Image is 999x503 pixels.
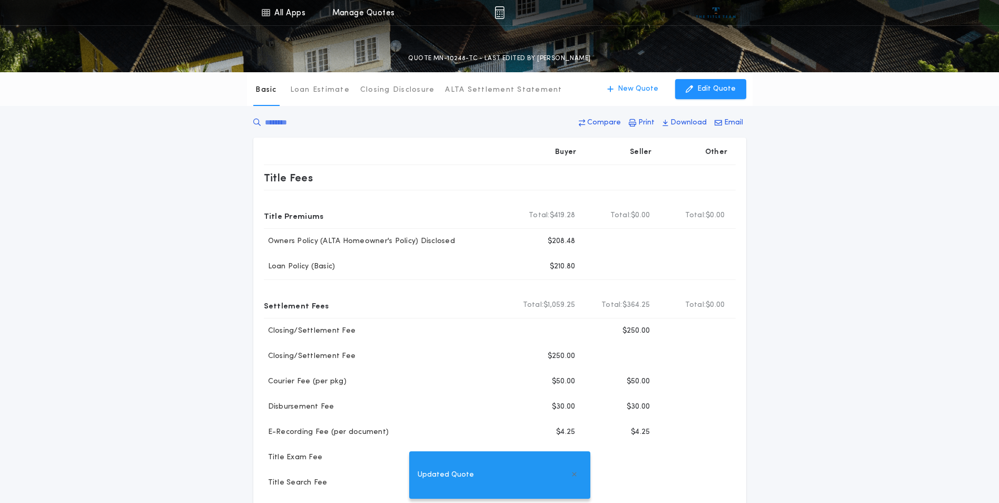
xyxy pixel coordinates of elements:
p: Disbursement Fee [264,402,334,412]
p: $210.80 [550,262,576,272]
p: Print [638,118,655,128]
b: Total: [610,210,631,221]
p: Compare [587,118,621,128]
span: $364.25 [622,300,650,311]
p: E-Recording Fee (per document) [264,427,389,438]
button: Edit Quote [675,79,746,99]
p: $30.00 [627,402,650,412]
b: Total: [523,300,544,311]
button: Print [626,113,658,132]
p: $250.00 [548,351,576,362]
p: $250.00 [622,326,650,336]
p: Seller [630,147,652,158]
p: Download [670,118,707,128]
p: Closing/Settlement Fee [264,351,356,362]
p: Closing Disclosure [360,85,435,95]
p: Owners Policy (ALTA Homeowner's Policy) Disclosed [264,236,455,247]
span: $419.28 [550,210,576,221]
span: Updated Quote [418,469,474,481]
button: Email [711,113,746,132]
p: Other [705,147,727,158]
b: Total: [685,210,706,221]
b: Total: [685,300,706,311]
span: $0.00 [706,210,725,221]
span: $1,059.25 [543,300,575,311]
p: $50.00 [552,376,576,387]
p: QUOTE MN-10248-TC - LAST EDITED BY [PERSON_NAME] [408,53,590,64]
p: $4.25 [631,427,650,438]
p: Settlement Fees [264,297,329,314]
p: Title Fees [264,169,313,186]
span: $0.00 [631,210,650,221]
b: Total: [529,210,550,221]
p: Courier Fee (per pkg) [264,376,347,387]
button: Compare [576,113,624,132]
img: vs-icon [696,7,736,18]
p: Edit Quote [697,84,736,94]
span: $0.00 [706,300,725,311]
p: $50.00 [627,376,650,387]
p: New Quote [618,84,658,94]
button: New Quote [597,79,669,99]
button: Download [659,113,710,132]
img: img [494,6,505,19]
p: Title Premiums [264,207,324,224]
b: Total: [601,300,622,311]
p: Loan Estimate [290,85,350,95]
p: ALTA Settlement Statement [445,85,562,95]
p: Loan Policy (Basic) [264,262,335,272]
p: Basic [255,85,276,95]
p: $4.25 [556,427,575,438]
p: Email [724,118,743,128]
p: $30.00 [552,402,576,412]
p: Closing/Settlement Fee [264,326,356,336]
p: Buyer [555,147,576,158]
p: $208.48 [548,236,576,247]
